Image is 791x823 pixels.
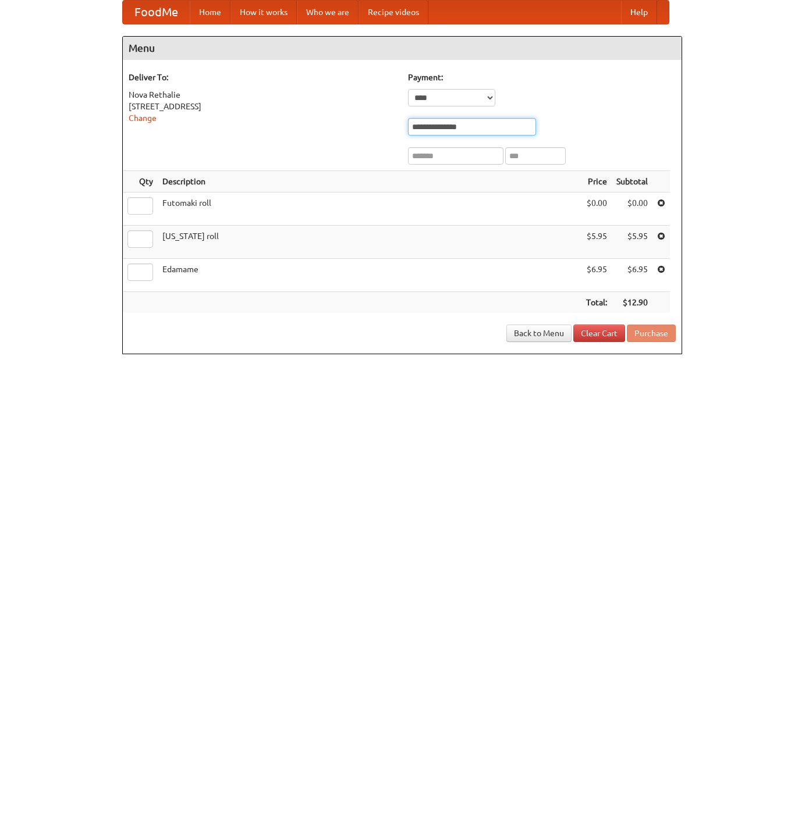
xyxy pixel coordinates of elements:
button: Purchase [627,325,676,342]
th: Subtotal [612,171,652,193]
td: [US_STATE] roll [158,226,581,259]
th: Qty [123,171,158,193]
a: How it works [230,1,297,24]
th: Total: [581,292,612,313]
a: Home [190,1,230,24]
td: Edamame [158,259,581,292]
td: Futomaki roll [158,193,581,226]
a: Who we are [297,1,359,24]
td: $5.95 [581,226,612,259]
a: FoodMe [123,1,190,24]
div: Nova Rethalie [129,89,396,101]
div: [STREET_ADDRESS] [129,101,396,112]
td: $6.95 [612,259,652,292]
h5: Deliver To: [129,72,396,83]
th: Description [158,171,581,193]
td: $0.00 [581,193,612,226]
a: Recipe videos [359,1,428,24]
th: Price [581,171,612,193]
a: Change [129,113,157,123]
td: $5.95 [612,226,652,259]
h5: Payment: [408,72,676,83]
a: Back to Menu [506,325,572,342]
td: $6.95 [581,259,612,292]
h4: Menu [123,37,682,60]
a: Clear Cart [573,325,625,342]
a: Help [621,1,657,24]
td: $0.00 [612,193,652,226]
th: $12.90 [612,292,652,313]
